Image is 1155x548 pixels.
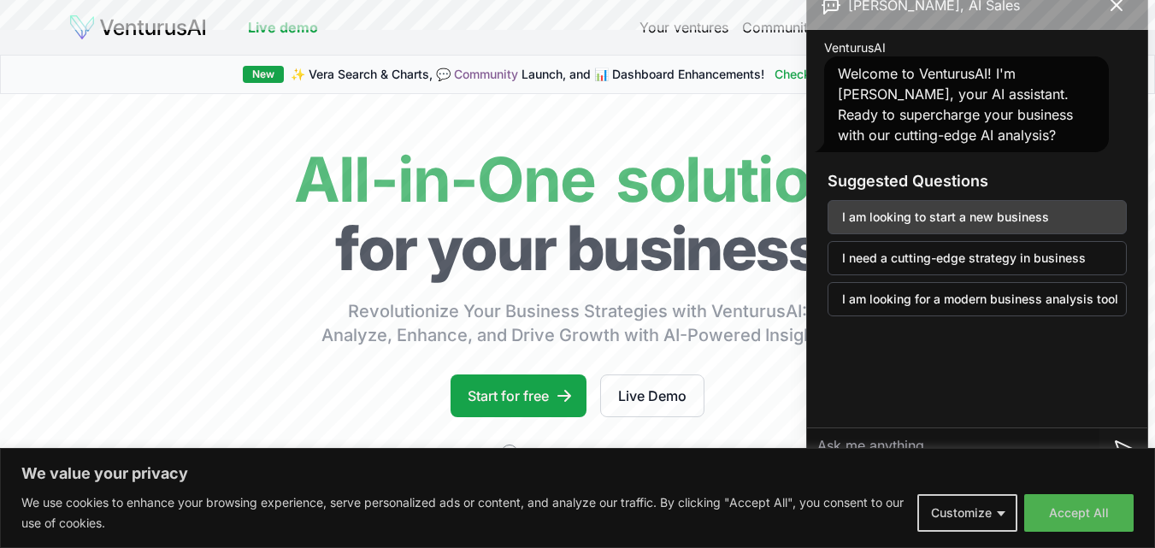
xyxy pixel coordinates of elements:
[775,66,912,83] a: Check them out here
[21,463,1134,484] p: We value your privacy
[454,67,518,81] a: Community
[917,494,1017,532] button: Customize
[828,169,1127,193] h3: Suggested Questions
[828,282,1127,316] button: I am looking for a modern business analysis tool
[828,241,1127,275] button: I need a cutting-edge strategy in business
[291,66,764,83] span: ✨ Vera Search & Charts, 💬 Launch, and 📊 Dashboard Enhancements!
[451,374,586,417] a: Start for free
[838,65,1073,144] span: Welcome to VenturusAI! I'm [PERSON_NAME], your AI assistant. Ready to supercharge your business w...
[828,200,1127,234] button: I am looking to start a new business
[21,492,905,533] p: We use cookies to enhance your browsing experience, serve personalized ads or content, and analyz...
[243,66,284,83] div: New
[1024,494,1134,532] button: Accept All
[600,374,704,417] a: Live Demo
[824,39,886,56] span: VenturusAI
